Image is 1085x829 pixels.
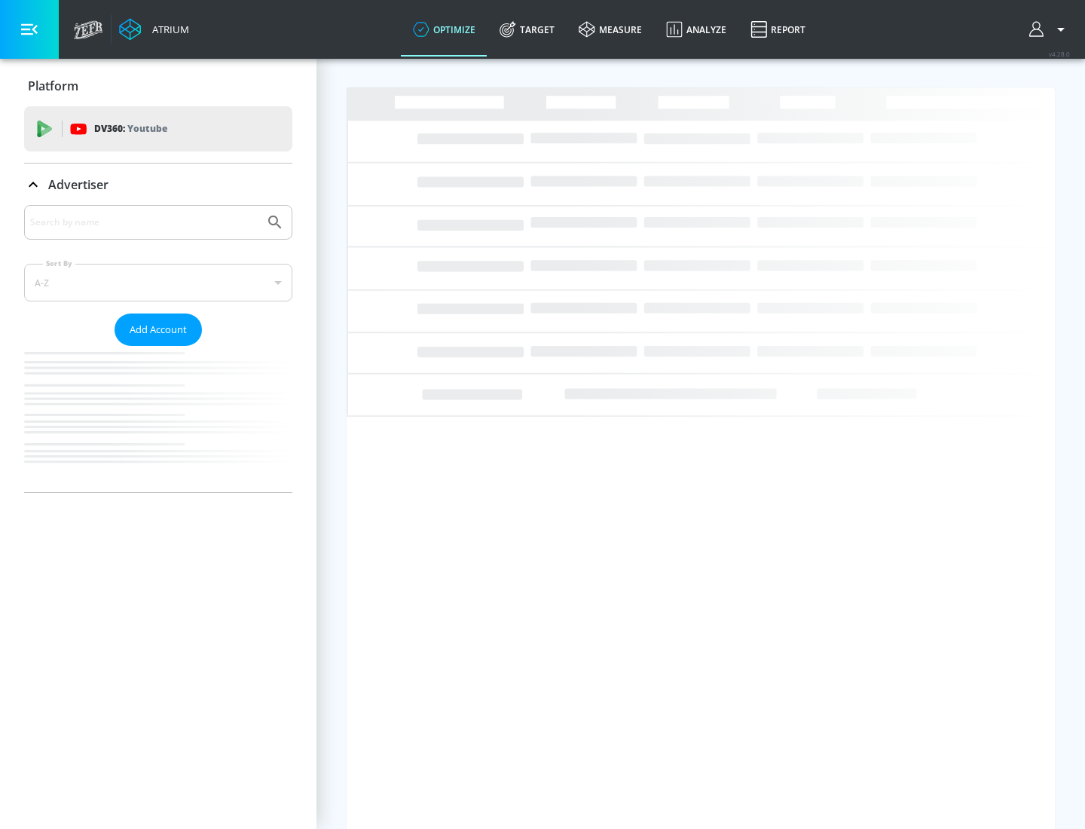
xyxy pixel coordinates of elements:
[1049,50,1070,58] span: v 4.28.0
[24,106,292,151] div: DV360: Youtube
[130,321,187,338] span: Add Account
[24,264,292,301] div: A-Z
[115,314,202,346] button: Add Account
[738,2,818,57] a: Report
[146,23,189,36] div: Atrium
[48,176,108,193] p: Advertiser
[654,2,738,57] a: Analyze
[30,213,258,232] input: Search by name
[119,18,189,41] a: Atrium
[487,2,567,57] a: Target
[567,2,654,57] a: measure
[24,65,292,107] div: Platform
[43,258,75,268] label: Sort By
[28,78,78,94] p: Platform
[401,2,487,57] a: optimize
[24,164,292,206] div: Advertiser
[24,205,292,492] div: Advertiser
[24,346,292,492] nav: list of Advertiser
[127,121,167,136] p: Youtube
[94,121,167,137] p: DV360:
